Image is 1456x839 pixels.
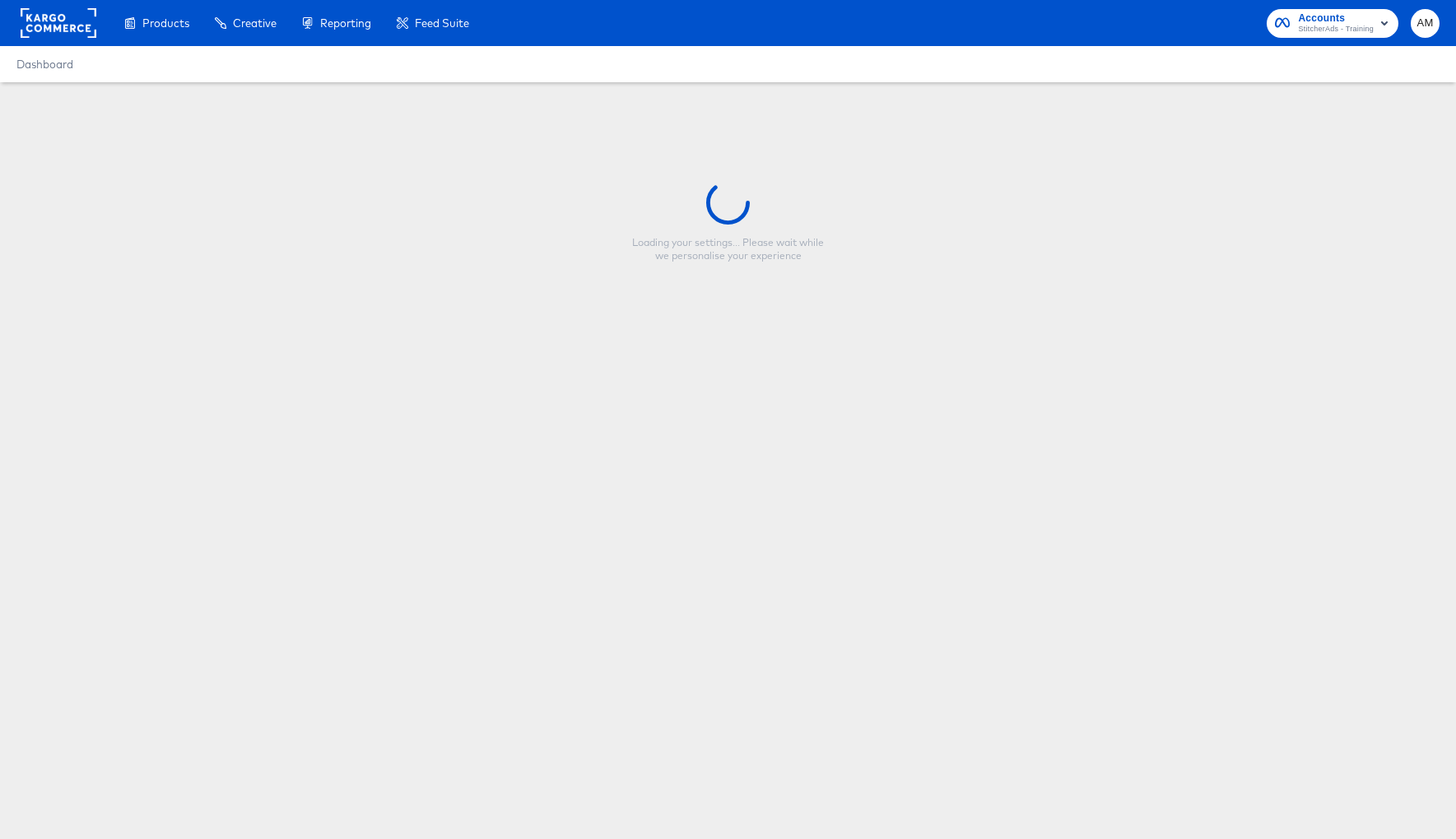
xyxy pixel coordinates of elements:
[626,236,831,262] div: Loading your settings... Please wait while we personalise your experience
[1267,9,1398,38] button: AccountsStitcherAds - Training
[142,16,189,30] span: Products
[1411,9,1440,38] button: AM
[1298,10,1374,27] span: Accounts
[1417,14,1433,33] span: AM
[233,16,277,30] span: Creative
[16,58,73,71] a: Dashboard
[1298,23,1374,36] span: StitcherAds - Training
[320,16,371,30] span: Reporting
[415,16,469,30] span: Feed Suite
